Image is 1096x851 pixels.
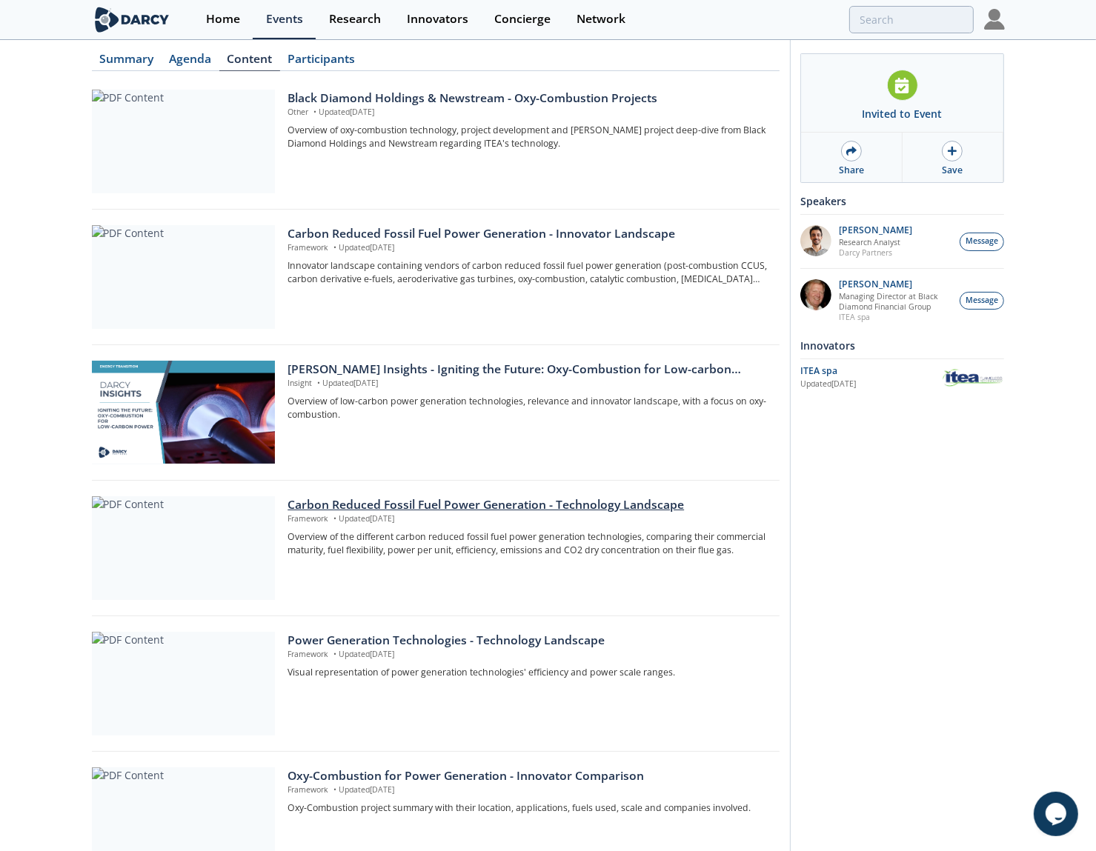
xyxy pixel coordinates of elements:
[331,513,339,524] span: •
[280,53,363,71] a: Participants
[92,361,780,464] a: Darcy Insights - Igniting the Future: Oxy-Combustion for Low-carbon power preview [PERSON_NAME] I...
[288,242,768,254] p: Framework Updated [DATE]
[840,312,952,322] p: ITEA spa
[314,378,322,388] span: •
[206,13,240,25] div: Home
[839,164,864,177] div: Share
[840,247,913,258] p: Darcy Partners
[288,513,768,525] p: Framework Updated [DATE]
[800,225,831,256] img: e78dc165-e339-43be-b819-6f39ce58aec6
[92,632,780,735] a: PDF Content Power Generation Technologies - Technology Landscape Framework •Updated[DATE] Visual ...
[494,13,551,25] div: Concierge
[800,333,1004,358] div: Innovators
[266,13,303,25] div: Events
[942,367,1004,388] img: ITEA spa
[288,259,768,287] p: Innovator landscape containing vendors of carbon reduced fossil fuel power generation (post-combu...
[329,13,381,25] div: Research
[407,13,468,25] div: Innovators
[577,13,625,25] div: Network
[849,6,974,33] input: Advanced Search
[288,225,768,243] div: Carbon Reduced Fossil Fuel Power Generation - Innovator Landscape
[92,225,780,329] a: PDF Content Carbon Reduced Fossil Fuel Power Generation - Innovator Landscape Framework •Updated[...
[984,9,1005,30] img: Profile
[840,291,952,312] p: Managing Director at Black Diamond Financial Group
[288,124,768,151] p: Overview of oxy-combustion technology, project development and [PERSON_NAME] project deep-dive fr...
[288,378,768,390] p: Insight Updated [DATE]
[863,106,943,121] div: Invited to Event
[800,279,831,310] img: 5c882eca-8b14-43be-9dc2-518e113e9a37
[966,236,998,247] span: Message
[331,649,339,659] span: •
[288,530,768,558] p: Overview of the different carbon reduced fossil fuel power generation technologies, comparing the...
[800,188,1004,214] div: Speakers
[800,364,1004,390] a: ITEA spa Updated[DATE] ITEA spa
[288,496,768,514] div: Carbon Reduced Fossil Fuel Power Generation - Technology Landscape
[840,279,952,290] p: [PERSON_NAME]
[288,107,768,119] p: Other Updated [DATE]
[1034,792,1081,836] iframe: chat widget
[288,90,768,107] div: Black Diamond Holdings & Newstream - Oxy-Combustion Projects
[840,225,913,236] p: [PERSON_NAME]
[288,395,768,422] p: Overview of low-carbon power generation technologies, relevance and innovator landscape, with a f...
[800,364,942,378] div: ITEA spa
[840,237,913,247] p: Research Analyst
[288,649,768,661] p: Framework Updated [DATE]
[331,784,339,795] span: •
[331,242,339,253] span: •
[960,292,1004,310] button: Message
[219,53,280,71] a: Content
[92,7,173,33] img: logo-wide.svg
[162,53,219,71] a: Agenda
[960,233,1004,251] button: Message
[288,666,768,679] p: Visual representation of power generation technologies' efficiency and power scale ranges.
[92,90,780,193] a: PDF Content Black Diamond Holdings & Newstream - Oxy-Combustion Projects Other •Updated[DATE] Ove...
[800,378,942,390] div: Updated [DATE]
[310,107,319,117] span: •
[288,801,768,815] p: Oxy-Combustion project summary with their location, applications, fuels used, scale and companies...
[92,496,780,600] a: PDF Content Carbon Reduced Fossil Fuel Power Generation - Technology Landscape Framework •Updated...
[288,767,768,785] div: Oxy-Combustion for Power Generation - Innovator Comparison
[942,164,963,177] div: Save
[288,632,768,650] div: Power Generation Technologies - Technology Landscape
[966,295,998,307] span: Message
[288,361,768,378] div: [PERSON_NAME] Insights - Igniting the Future: Oxy-Combustion for Low-carbon power
[92,53,162,71] a: Summary
[288,784,768,796] p: Framework Updated [DATE]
